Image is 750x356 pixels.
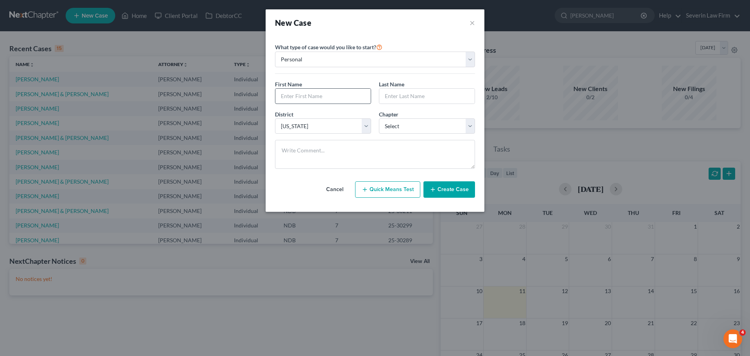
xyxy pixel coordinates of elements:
[275,81,302,88] span: First Name
[723,329,742,348] iframe: Intercom live chat
[470,17,475,28] button: ×
[275,111,293,118] span: District
[275,18,311,27] strong: New Case
[379,89,475,104] input: Enter Last Name
[355,181,420,198] button: Quick Means Test
[275,42,382,52] label: What type of case would you like to start?
[423,181,475,198] button: Create Case
[275,89,371,104] input: Enter First Name
[379,81,404,88] span: Last Name
[739,329,746,336] span: 4
[318,182,352,197] button: Cancel
[379,111,398,118] span: Chapter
